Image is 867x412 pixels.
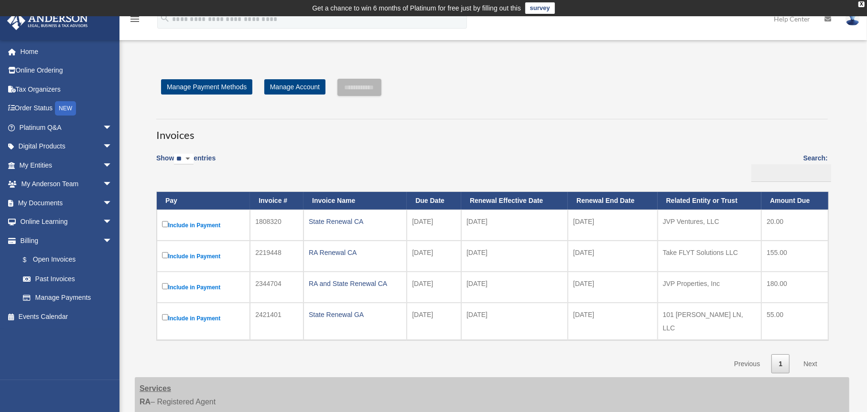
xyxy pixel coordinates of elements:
td: 20.00 [761,210,828,241]
span: arrow_drop_down [103,231,122,251]
th: Renewal Effective Date: activate to sort column ascending [461,192,568,210]
span: $ [28,254,33,266]
a: 1 [771,354,790,374]
th: Related Entity or Trust: activate to sort column ascending [658,192,762,210]
a: Events Calendar [7,307,127,326]
a: Digital Productsarrow_drop_down [7,137,127,156]
a: My Anderson Teamarrow_drop_down [7,175,127,194]
td: 2219448 [250,241,303,272]
input: Include in Payment [162,252,168,258]
td: [DATE] [407,272,461,303]
strong: Services [140,384,171,392]
td: [DATE] [461,241,568,272]
a: Online Ordering [7,61,127,80]
td: 180.00 [761,272,828,303]
th: Invoice #: activate to sort column ascending [250,192,303,210]
th: Invoice Name: activate to sort column ascending [303,192,407,210]
label: Search: [748,152,828,182]
td: 55.00 [761,303,828,340]
div: NEW [55,101,76,116]
div: RA Renewal CA [309,246,401,259]
a: Tax Organizers [7,80,127,99]
td: JVP Ventures, LLC [658,210,762,241]
input: Search: [751,164,831,182]
a: Manage Payments [13,288,122,307]
a: Previous [727,354,767,374]
a: Home [7,42,127,61]
th: Due Date: activate to sort column ascending [407,192,461,210]
a: menu [129,17,141,25]
a: Platinum Q&Aarrow_drop_down [7,118,127,137]
a: My Entitiesarrow_drop_down [7,156,127,175]
span: arrow_drop_down [103,193,122,213]
label: Include in Payment [162,281,245,293]
td: JVP Properties, Inc [658,272,762,303]
div: State Renewal CA [309,215,401,228]
img: User Pic [845,12,860,26]
td: 1808320 [250,210,303,241]
td: [DATE] [407,303,461,340]
div: Get a chance to win 6 months of Platinum for free just by filling out this [312,2,521,14]
td: [DATE] [407,210,461,241]
input: Include in Payment [162,221,168,227]
i: menu [129,13,141,25]
a: Manage Account [264,79,325,95]
div: RA and State Renewal CA [309,277,401,290]
span: arrow_drop_down [103,137,122,157]
td: 155.00 [761,241,828,272]
td: [DATE] [568,210,657,241]
h3: Invoices [156,119,828,143]
td: [DATE] [568,303,657,340]
strong: RA [140,398,151,406]
label: Include in Payment [162,250,245,262]
a: Order StatusNEW [7,99,127,118]
span: arrow_drop_down [103,156,122,175]
th: Amount Due: activate to sort column ascending [761,192,828,210]
td: 101 [PERSON_NAME] LN, LLC [658,303,762,340]
a: Manage Payment Methods [161,79,252,95]
input: Include in Payment [162,314,168,320]
select: Showentries [174,154,194,165]
a: Billingarrow_drop_down [7,231,122,250]
th: Pay: activate to sort column descending [157,192,250,210]
td: [DATE] [461,272,568,303]
img: Anderson Advisors Platinum Portal [4,11,91,30]
td: Take FLYT Solutions LLC [658,241,762,272]
a: My Documentsarrow_drop_down [7,193,127,212]
a: Next [796,354,824,374]
a: survey [525,2,555,14]
td: 2344704 [250,272,303,303]
a: Online Learningarrow_drop_down [7,212,127,232]
label: Show entries [156,152,216,174]
td: [DATE] [568,272,657,303]
div: close [858,1,865,7]
th: Renewal End Date: activate to sort column ascending [568,192,657,210]
span: arrow_drop_down [103,118,122,137]
label: Include in Payment [162,312,245,324]
div: State Renewal GA [309,308,401,321]
td: 2421401 [250,303,303,340]
span: arrow_drop_down [103,212,122,232]
label: Include in Payment [162,219,245,231]
a: Past Invoices [13,269,122,288]
span: arrow_drop_down [103,175,122,194]
i: search [160,13,170,23]
a: $Open Invoices [13,250,117,270]
td: [DATE] [461,210,568,241]
input: Include in Payment [162,283,168,289]
td: [DATE] [568,241,657,272]
td: [DATE] [407,241,461,272]
td: [DATE] [461,303,568,340]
